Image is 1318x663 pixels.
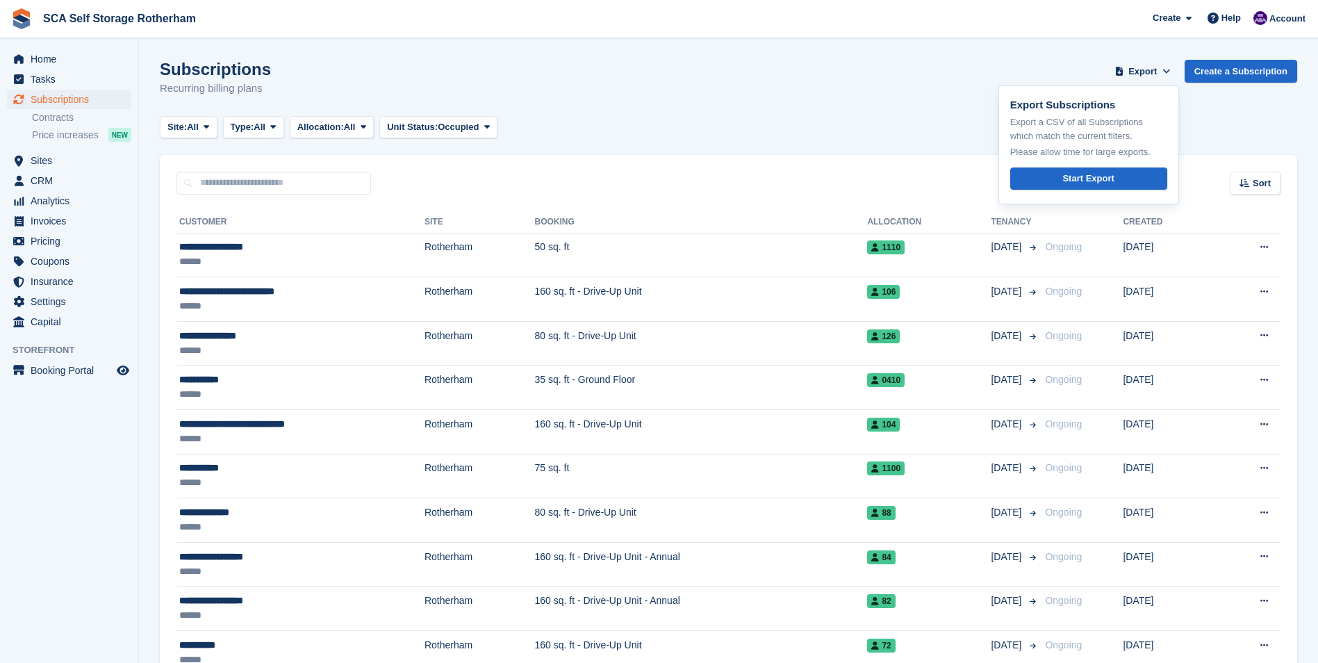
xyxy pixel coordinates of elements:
[1123,542,1214,587] td: [DATE]
[867,418,900,432] span: 104
[31,171,114,190] span: CRM
[7,211,131,231] a: menu
[867,594,895,608] span: 82
[7,312,131,331] a: menu
[31,231,114,251] span: Pricing
[425,277,535,322] td: Rotherham
[1123,321,1214,366] td: [DATE]
[991,417,1024,432] span: [DATE]
[991,240,1024,254] span: [DATE]
[7,69,131,89] a: menu
[379,116,497,139] button: Unit Status: Occupied
[1010,115,1167,142] p: Export a CSV of all Subscriptions which match the current filters.
[1010,145,1167,159] p: Please allow time for large exports.
[991,373,1024,387] span: [DATE]
[1112,60,1173,83] button: Export
[1045,595,1082,606] span: Ongoing
[425,233,535,277] td: Rotherham
[290,116,374,139] button: Allocation: All
[867,211,991,234] th: Allocation
[1045,330,1082,341] span: Ongoing
[1253,177,1271,190] span: Sort
[991,329,1024,343] span: [DATE]
[534,498,867,543] td: 80 sq. ft - Drive-Up Unit
[1010,97,1167,113] p: Export Subscriptions
[1185,60,1297,83] a: Create a Subscription
[867,240,905,254] span: 1110
[425,542,535,587] td: Rotherham
[425,211,535,234] th: Site
[31,272,114,291] span: Insurance
[867,285,900,299] span: 106
[534,321,867,366] td: 80 sq. ft - Drive-Up Unit
[7,231,131,251] a: menu
[31,211,114,231] span: Invoices
[108,128,131,142] div: NEW
[32,127,131,142] a: Price increases NEW
[1010,167,1167,190] a: Start Export
[387,120,438,134] span: Unit Status:
[867,506,895,520] span: 88
[534,233,867,277] td: 50 sq. ft
[1123,277,1214,322] td: [DATE]
[867,550,895,564] span: 84
[534,366,867,410] td: 35 sq. ft - Ground Floor
[187,120,199,134] span: All
[7,171,131,190] a: menu
[31,49,114,69] span: Home
[115,362,131,379] a: Preview store
[867,373,905,387] span: 0410
[31,69,114,89] span: Tasks
[254,120,265,134] span: All
[534,277,867,322] td: 160 sq. ft - Drive-Up Unit
[7,49,131,69] a: menu
[13,343,138,357] span: Storefront
[867,329,900,343] span: 126
[7,272,131,291] a: menu
[31,191,114,211] span: Analytics
[1123,498,1214,543] td: [DATE]
[867,639,895,653] span: 72
[1045,418,1082,429] span: Ongoing
[1123,233,1214,277] td: [DATE]
[534,542,867,587] td: 160 sq. ft - Drive-Up Unit - Annual
[991,284,1024,299] span: [DATE]
[425,321,535,366] td: Rotherham
[7,361,131,380] a: menu
[867,461,905,475] span: 1100
[7,292,131,311] a: menu
[1045,639,1082,650] span: Ongoing
[534,211,867,234] th: Booking
[1123,410,1214,455] td: [DATE]
[1221,11,1241,25] span: Help
[1045,462,1082,473] span: Ongoing
[1045,551,1082,562] span: Ongoing
[31,361,114,380] span: Booking Portal
[32,111,131,124] a: Contracts
[425,587,535,631] td: Rotherham
[160,60,271,79] h1: Subscriptions
[425,410,535,455] td: Rotherham
[223,116,284,139] button: Type: All
[534,410,867,455] td: 160 sq. ft - Drive-Up Unit
[1045,241,1082,252] span: Ongoing
[1045,374,1082,385] span: Ongoing
[31,151,114,170] span: Sites
[31,312,114,331] span: Capital
[991,461,1024,475] span: [DATE]
[1128,65,1157,79] span: Export
[534,587,867,631] td: 160 sq. ft - Drive-Up Unit - Annual
[7,151,131,170] a: menu
[7,252,131,271] a: menu
[1253,11,1267,25] img: Kelly Neesham
[991,550,1024,564] span: [DATE]
[1123,587,1214,631] td: [DATE]
[991,211,1039,234] th: Tenancy
[231,120,254,134] span: Type:
[7,90,131,109] a: menu
[1045,507,1082,518] span: Ongoing
[425,366,535,410] td: Rotherham
[991,594,1024,608] span: [DATE]
[31,252,114,271] span: Coupons
[7,191,131,211] a: menu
